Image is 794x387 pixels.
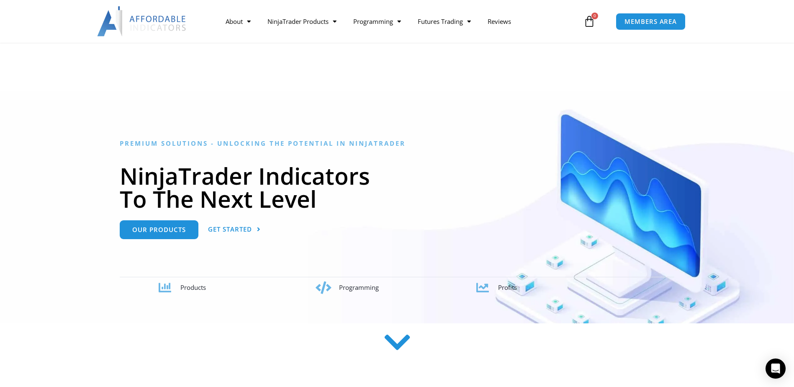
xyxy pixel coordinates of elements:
[97,6,187,36] img: LogoAI | Affordable Indicators – NinjaTrader
[208,226,252,232] span: Get Started
[339,283,379,292] span: Programming
[616,13,686,30] a: MEMBERS AREA
[409,12,479,31] a: Futures Trading
[571,9,608,34] a: 0
[498,283,517,292] span: Profits
[345,12,409,31] a: Programming
[259,12,345,31] a: NinjaTrader Products
[479,12,519,31] a: Reviews
[217,12,581,31] nav: Menu
[591,13,598,19] span: 0
[217,12,259,31] a: About
[132,227,186,233] span: Our Products
[208,220,261,239] a: Get Started
[120,139,674,147] h6: Premium Solutions - Unlocking the Potential in NinjaTrader
[180,283,206,292] span: Products
[120,164,674,210] h1: NinjaTrader Indicators To The Next Level
[766,359,786,379] div: Open Intercom Messenger
[120,220,198,239] a: Our Products
[624,18,677,25] span: MEMBERS AREA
